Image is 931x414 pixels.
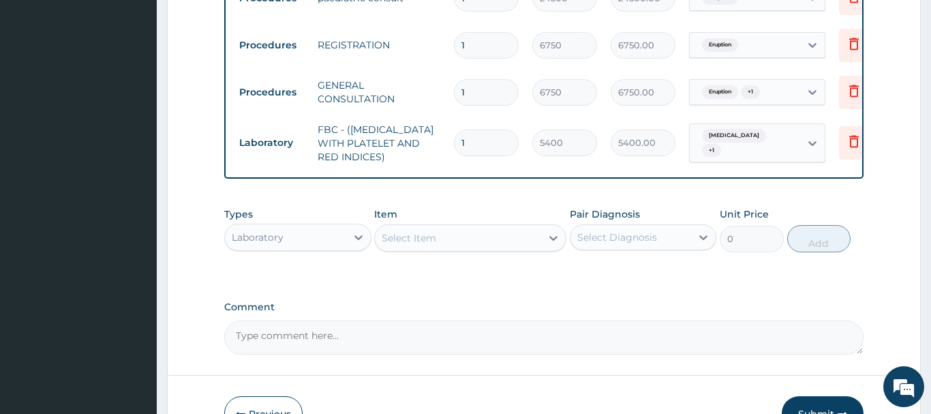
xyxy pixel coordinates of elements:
textarea: Type your message and hit 'Enter' [7,272,260,320]
label: Comment [224,301,864,313]
td: GENERAL CONSULTATION [311,72,447,113]
td: Procedures [232,33,311,58]
label: Pair Diagnosis [570,207,640,221]
span: Eruption [702,38,738,52]
div: Minimize live chat window [224,7,256,40]
span: We're online! [79,121,188,259]
button: Add [787,225,851,252]
div: Select Item [382,231,436,245]
div: Chat with us now [71,76,229,94]
span: + 1 [741,85,760,99]
span: [MEDICAL_DATA] [702,129,766,143]
td: REGISTRATION [311,31,447,59]
td: FBC - ([MEDICAL_DATA] WITH PLATELET AND RED INDICES) [311,116,447,171]
label: Unit Price [720,207,769,221]
span: + 1 [702,144,721,158]
div: Select Diagnosis [577,231,657,244]
span: Eruption [702,85,738,99]
div: Laboratory [232,231,284,244]
td: Procedures [232,80,311,105]
td: Laboratory [232,130,311,156]
img: d_794563401_company_1708531726252_794563401 [25,68,55,102]
label: Item [374,207,397,221]
label: Types [224,209,253,220]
